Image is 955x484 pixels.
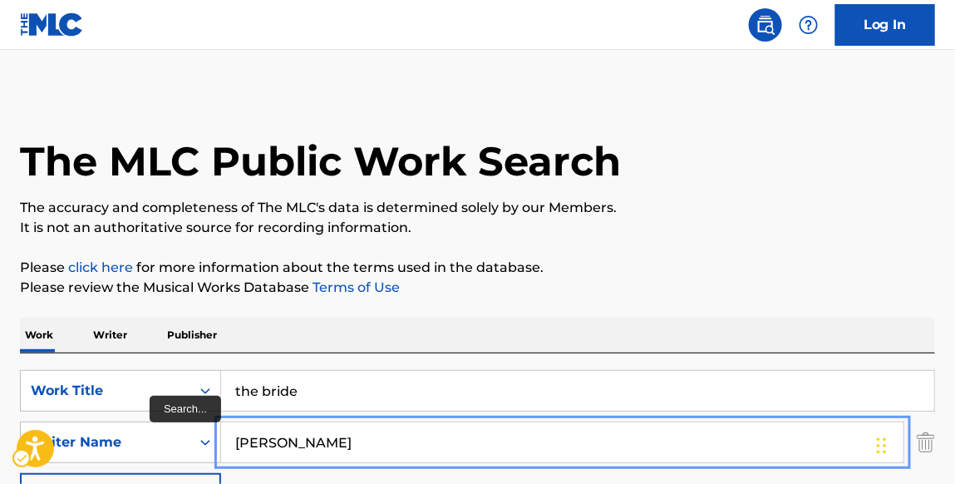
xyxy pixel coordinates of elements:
[756,15,775,35] img: search
[20,258,935,278] p: Please for more information about the terms used in the database.
[221,371,934,411] input: Search...
[20,218,935,238] p: It is not an authoritative source for recording information.
[88,318,132,353] p: Writer
[68,259,133,275] a: Music industry terminology | mechanical licensing collective
[20,12,84,37] img: MLC Logo
[31,432,180,452] div: Writer Name
[190,371,220,411] div: On
[20,278,935,298] p: Please review the Musical Works Database
[31,381,180,401] div: Work Title
[799,15,819,35] img: help
[835,4,935,46] a: Log In
[877,421,887,471] div: Drag
[20,318,58,353] p: Work
[20,198,935,218] p: The accuracy and completeness of The MLC's data is determined solely by our Members.
[20,136,621,186] h1: The MLC Public Work Search
[221,422,903,462] input: Search...
[162,318,222,353] p: Publisher
[309,279,400,295] a: Terms of Use
[872,404,955,484] div: Chat Widget
[872,404,955,484] iframe: Hubspot Iframe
